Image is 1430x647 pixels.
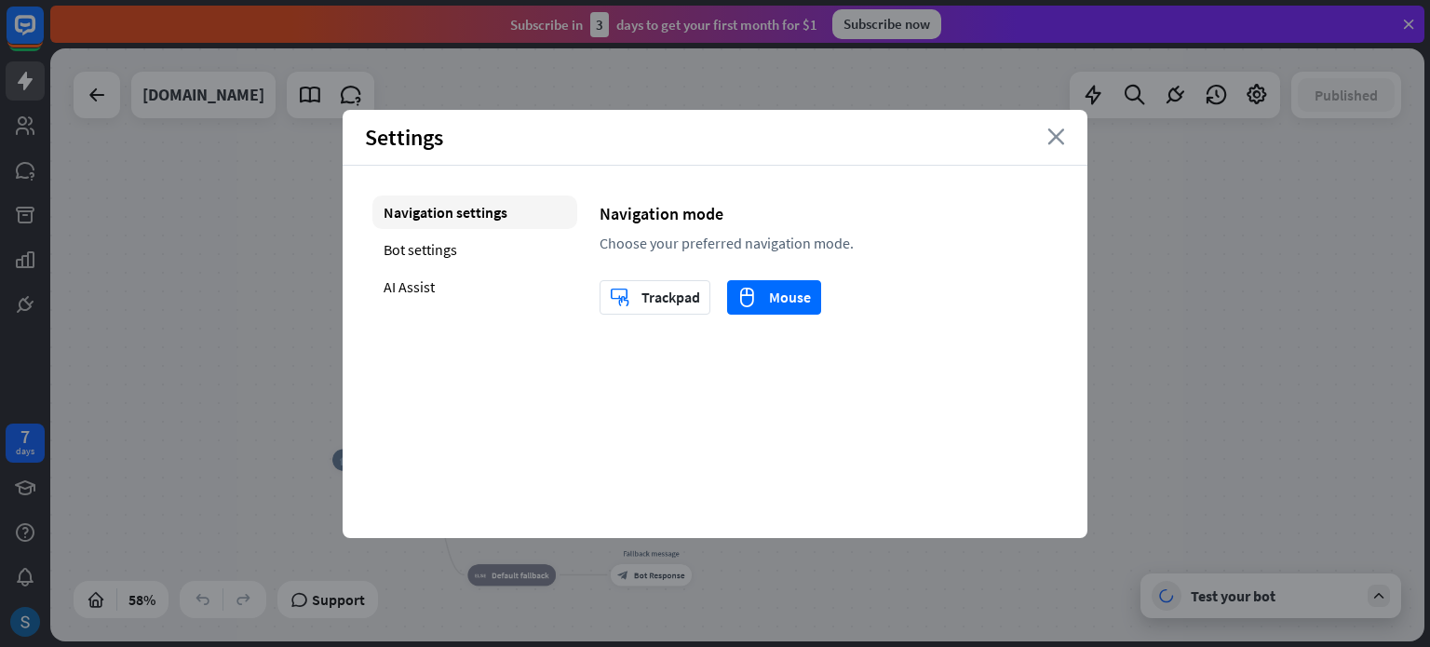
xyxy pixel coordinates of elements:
div: 58% [123,585,161,614]
button: mouseMouse [727,280,821,315]
button: Open LiveChat chat widget [15,7,71,63]
i: trackpad [610,287,629,307]
a: 7 days [6,424,45,463]
div: 3 [590,12,609,37]
div: Mouse [737,281,811,314]
i: block_fallback [475,570,486,581]
div: Fallback message [602,547,700,559]
div: Bot settings [372,233,577,266]
i: block_bot_response [617,570,628,581]
button: trackpadTrackpad [600,280,710,315]
span: Default fallback [492,570,549,581]
button: Published [1298,78,1395,112]
div: Navigation settings [372,195,577,229]
div: Subscribe in days to get your first month for $1 [510,12,817,37]
div: days [16,445,34,458]
i: mouse [737,287,757,307]
div: AI Assist [372,270,577,303]
div: 7 [20,428,30,445]
div: Navigation mode [600,203,1058,224]
div: Choose your preferred navigation mode. [600,234,1058,252]
div: Trackpad [610,281,700,314]
div: Subscribe now [832,9,941,39]
div: Test your bot [1191,586,1358,605]
div: popphones.com.au [142,72,264,118]
span: Bot Response [634,570,685,581]
i: close [1047,128,1065,145]
i: home_2 [340,454,351,465]
span: Support [312,585,365,614]
span: Settings [365,123,443,152]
